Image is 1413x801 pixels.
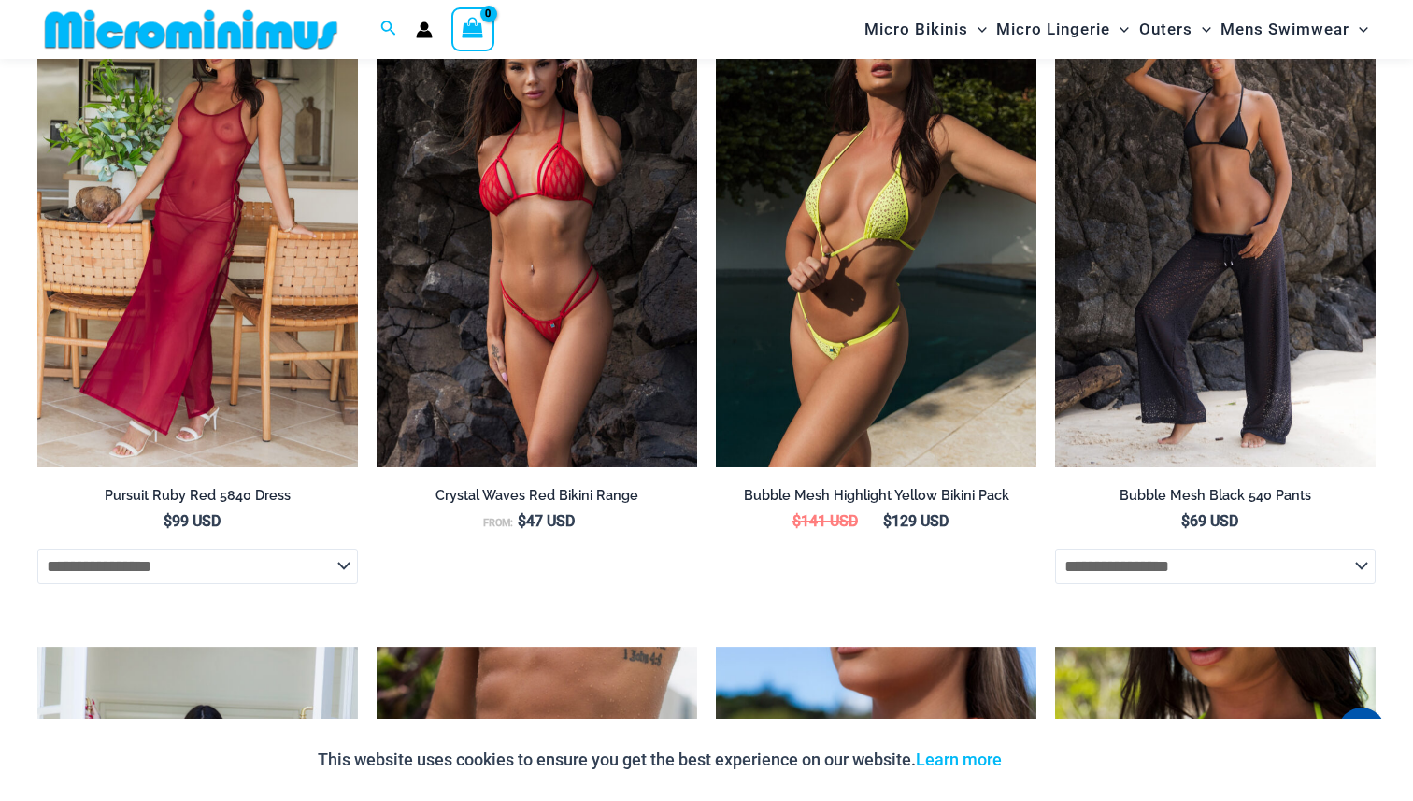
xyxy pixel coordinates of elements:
[451,7,494,50] a: View Shopping Cart, empty
[968,6,987,53] span: Menu Toggle
[1055,487,1376,505] h2: Bubble Mesh Black 540 Pants
[37,8,345,50] img: MM SHOP LOGO FLAT
[164,512,221,530] bdi: 99 USD
[483,517,513,529] span: From:
[318,746,1002,774] p: This website uses cookies to ensure you get the best experience on our website.
[37,487,358,511] a: Pursuit Ruby Red 5840 Dress
[883,512,949,530] bdi: 129 USD
[792,512,801,530] span: $
[1135,6,1216,53] a: OutersMenu ToggleMenu Toggle
[1192,6,1211,53] span: Menu Toggle
[857,3,1376,56] nav: Site Navigation
[164,512,172,530] span: $
[518,512,526,530] span: $
[1055,487,1376,511] a: Bubble Mesh Black 540 Pants
[1181,512,1190,530] span: $
[380,18,397,41] a: Search icon link
[864,6,968,53] span: Micro Bikinis
[1139,6,1192,53] span: Outers
[1110,6,1129,53] span: Menu Toggle
[792,512,858,530] bdi: 141 USD
[377,487,697,505] h2: Crystal Waves Red Bikini Range
[716,487,1036,505] h2: Bubble Mesh Highlight Yellow Bikini Pack
[377,487,697,511] a: Crystal Waves Red Bikini Range
[992,6,1134,53] a: Micro LingerieMenu ToggleMenu Toggle
[716,487,1036,511] a: Bubble Mesh Highlight Yellow Bikini Pack
[916,750,1002,769] a: Learn more
[1220,6,1349,53] span: Mens Swimwear
[1016,737,1095,782] button: Accept
[416,21,433,38] a: Account icon link
[1181,512,1238,530] bdi: 69 USD
[996,6,1110,53] span: Micro Lingerie
[860,6,992,53] a: Micro BikinisMenu ToggleMenu Toggle
[1349,6,1368,53] span: Menu Toggle
[518,512,575,530] bdi: 47 USD
[37,487,358,505] h2: Pursuit Ruby Red 5840 Dress
[883,512,892,530] span: $
[1216,6,1373,53] a: Mens SwimwearMenu ToggleMenu Toggle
